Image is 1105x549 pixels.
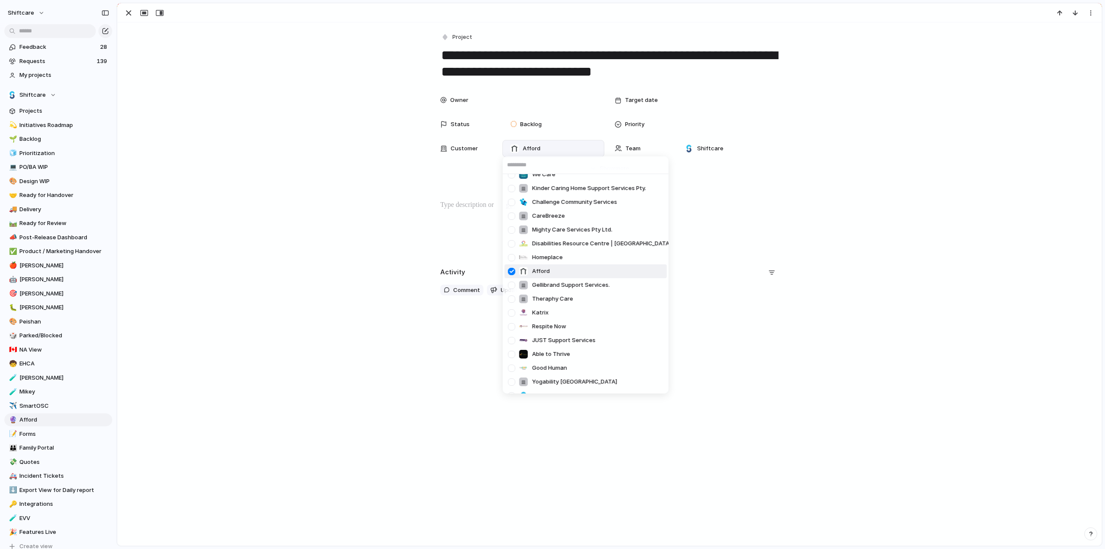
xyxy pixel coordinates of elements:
span: Shiftcare [532,391,559,400]
span: Kinder Caring Home Support Services Pty. [532,184,646,193]
span: Disabilities Resource Centre | [GEOGRAPHIC_DATA] [532,239,671,248]
span: Respite Now [532,322,566,331]
span: Homeplace [532,253,563,262]
span: Mighty Care Services Pty Ltd. [532,225,612,234]
span: Able to Thrive [532,350,570,359]
span: Gellibrand Support Services. [532,281,610,289]
span: CareBreeze [532,212,565,220]
span: Theraphy Care [532,295,573,303]
span: Good Human [532,364,567,372]
span: Yogability [GEOGRAPHIC_DATA] [532,378,617,386]
span: JUST Support Services [532,336,596,345]
span: We Care [532,170,556,179]
span: Challenge Community Services [532,198,617,206]
span: Katrix [532,308,549,317]
span: Afford [532,267,550,276]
